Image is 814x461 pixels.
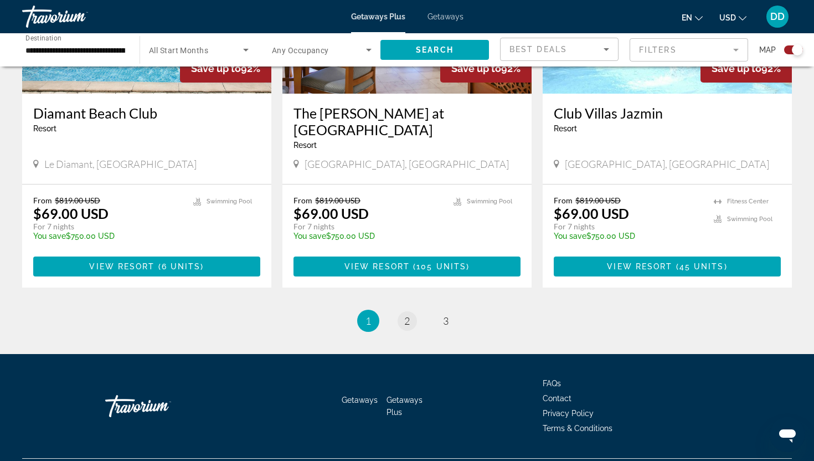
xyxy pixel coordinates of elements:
a: Terms & Conditions [543,424,612,433]
span: [GEOGRAPHIC_DATA], [GEOGRAPHIC_DATA] [305,158,509,170]
button: Change currency [719,9,746,25]
p: $750.00 USD [33,232,182,240]
span: View Resort [607,262,672,271]
a: Getaways [342,396,378,404]
span: 3 [443,315,449,327]
div: 92% [440,54,532,83]
span: Search [416,45,454,54]
span: Swimming Pool [727,216,772,223]
span: View Resort [344,262,410,271]
span: DD [770,11,785,22]
a: FAQs [543,379,561,388]
p: $750.00 USD [554,232,703,240]
span: From [554,196,573,205]
a: Getaways Plus [351,12,405,21]
span: Resort [33,124,56,133]
span: You save [293,232,326,240]
span: Any Occupancy [272,46,329,55]
span: From [293,196,312,205]
p: For 7 nights [33,222,182,232]
a: Travorium [22,2,133,31]
button: Change language [682,9,703,25]
span: ( ) [155,262,204,271]
span: You save [554,232,586,240]
button: View Resort(45 units) [554,257,781,276]
button: Search [380,40,489,60]
span: 45 units [679,262,724,271]
span: Map [759,42,776,58]
a: The [PERSON_NAME] at [GEOGRAPHIC_DATA] [293,105,521,138]
span: View Resort [89,262,154,271]
button: Filter [630,38,748,62]
span: Resort [554,124,577,133]
span: Resort [293,141,317,150]
span: Save up to [191,63,241,74]
p: $750.00 USD [293,232,442,240]
span: Swimming Pool [467,198,512,205]
span: ( ) [672,262,727,271]
span: Best Deals [509,45,567,54]
p: $69.00 USD [554,205,629,222]
span: USD [719,13,736,22]
iframe: Button to launch messaging window [770,417,805,452]
span: 105 units [416,262,466,271]
button: User Menu [763,5,792,28]
span: From [33,196,52,205]
span: $819.00 USD [315,196,360,205]
span: $819.00 USD [575,196,621,205]
a: Privacy Policy [543,409,594,418]
p: $69.00 USD [33,205,109,222]
span: Save up to [451,63,501,74]
p: For 7 nights [293,222,442,232]
div: 92% [700,54,792,83]
span: 1 [365,315,371,327]
span: You save [33,232,66,240]
a: Contact [543,394,571,403]
span: ( ) [410,262,470,271]
p: $69.00 USD [293,205,369,222]
span: Save up to [712,63,761,74]
button: View Resort(105 units) [293,257,521,276]
span: 6 units [162,262,201,271]
a: Travorium [105,390,216,423]
div: 92% [180,54,271,83]
span: Swimming Pool [207,198,252,205]
span: [GEOGRAPHIC_DATA], [GEOGRAPHIC_DATA] [565,158,769,170]
button: View Resort(6 units) [33,257,260,276]
mat-select: Sort by [509,43,609,56]
span: Destination [25,34,61,42]
span: $819.00 USD [55,196,100,205]
a: Getaways [427,12,463,21]
nav: Pagination [22,310,792,332]
a: Club Villas Jazmin [554,105,781,121]
span: All Start Months [149,46,208,55]
span: Le Diamant, [GEOGRAPHIC_DATA] [44,158,197,170]
a: Getaways Plus [387,396,423,417]
a: Diamant Beach Club [33,105,260,121]
span: Fitness Center [727,198,769,205]
span: 2 [404,315,410,327]
p: For 7 nights [554,222,703,232]
span: en [682,13,692,22]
